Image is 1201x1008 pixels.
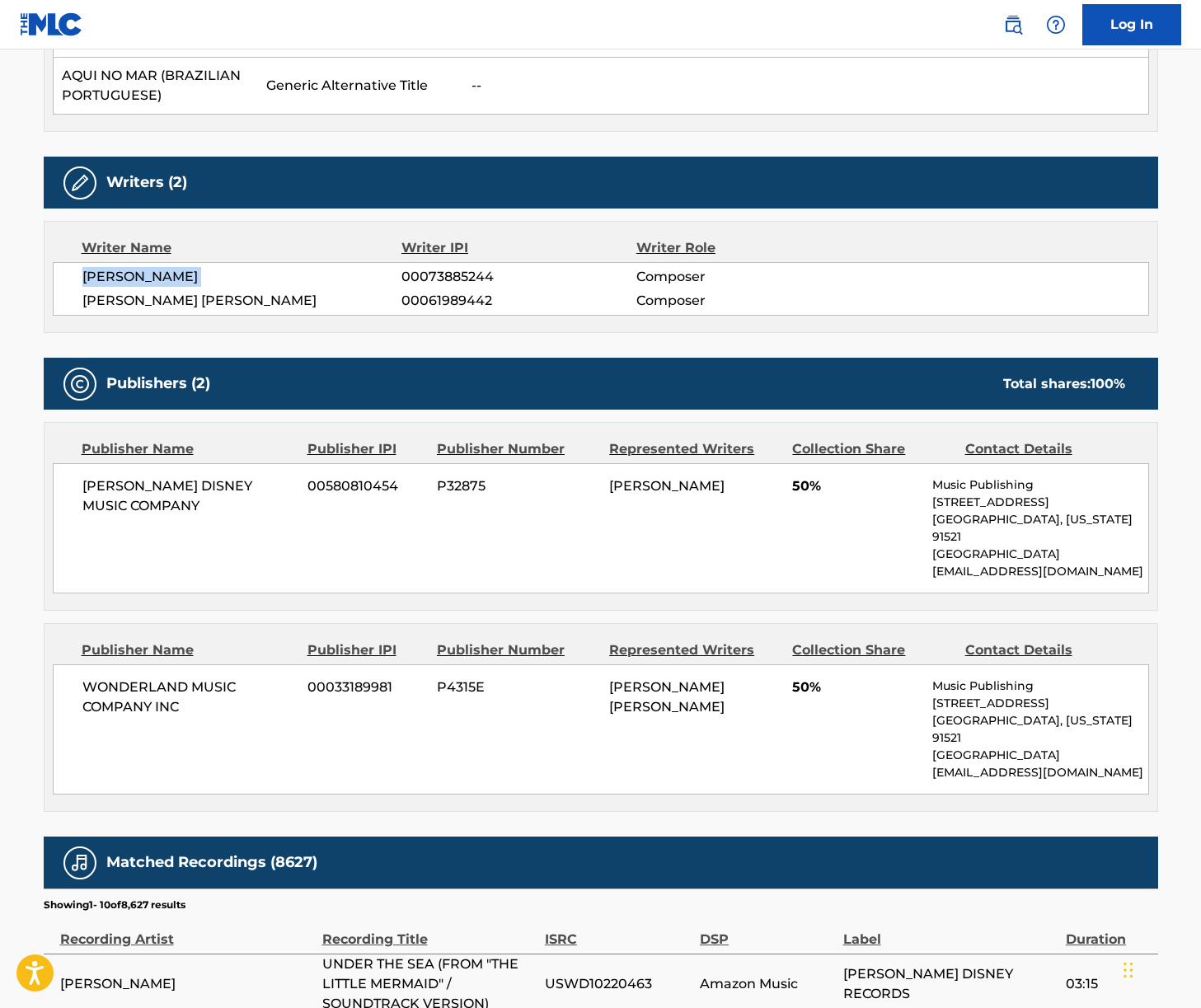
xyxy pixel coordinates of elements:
[60,974,314,994] span: [PERSON_NAME]
[609,679,725,715] span: [PERSON_NAME] [PERSON_NAME]
[307,640,425,660] div: Publisher IPI
[1119,929,1201,1008] iframe: Chat Widget
[792,439,952,459] div: Collection Share
[1003,15,1023,35] img: search
[82,476,296,516] span: [PERSON_NAME] DISNEY MUSIC COMPANY
[1091,376,1125,391] span: 100 %
[932,677,1147,695] p: Music Publishing
[1039,8,1072,41] div: Help
[843,912,1058,949] div: Label
[792,640,952,660] div: Collection Share
[82,267,402,287] span: [PERSON_NAME]
[44,898,185,912] p: Showing 1 - 10 of 8,627 results
[1066,974,1150,994] span: 03:15
[932,476,1147,494] p: Music Publishing
[545,974,692,994] span: USWD10220463
[401,267,636,287] span: 00073885244
[307,439,425,459] div: Publisher IPI
[106,173,187,192] h5: Writers (2)
[932,764,1147,781] p: [EMAIL_ADDRESS][DOMAIN_NAME]
[60,912,314,949] div: Recording Artist
[401,291,636,311] span: 00061989442
[965,640,1125,660] div: Contact Details
[609,478,725,494] span: [PERSON_NAME]
[307,476,425,496] span: 00580810454
[82,677,296,717] span: WONDERLAND MUSIC COMPANY INC
[1066,912,1150,949] div: Duration
[437,677,597,697] span: P4315E
[82,640,295,660] div: Publisher Name
[258,58,463,115] td: Generic Alternative Title
[437,476,597,496] span: P32875
[932,511,1147,546] p: [GEOGRAPHIC_DATA], [US_STATE] 91521
[437,439,597,459] div: Publisher Number
[1082,4,1181,45] a: Log In
[437,640,597,660] div: Publisher Number
[843,964,1058,1004] span: [PERSON_NAME] DISNEY RECORDS
[700,974,834,994] span: Amazon Music
[609,640,780,660] div: Represented Writers
[82,238,402,258] div: Writer Name
[636,238,850,258] div: Writer Role
[700,912,834,949] div: DSP
[932,494,1147,511] p: [STREET_ADDRESS]
[545,912,692,949] div: ISRC
[401,238,636,258] div: Writer IPI
[932,712,1147,747] p: [GEOGRAPHIC_DATA], [US_STATE] 91521
[307,677,425,697] span: 00033189981
[106,853,317,872] h5: Matched Recordings (8627)
[932,695,1147,712] p: [STREET_ADDRESS]
[70,374,90,394] img: Publishers
[792,476,920,496] span: 50%
[965,439,1125,459] div: Contact Details
[53,58,258,115] td: AQUI NO MAR (BRAZILIAN PORTUGUESE)
[82,291,402,311] span: [PERSON_NAME] [PERSON_NAME]
[1124,945,1133,995] div: Drag
[609,439,780,459] div: Represented Writers
[82,439,295,459] div: Publisher Name
[463,58,1148,115] td: --
[70,853,90,873] img: Matched Recordings
[70,173,90,193] img: Writers
[1003,374,1125,394] div: Total shares:
[20,12,83,36] img: MLC Logo
[932,563,1147,580] p: [EMAIL_ADDRESS][DOMAIN_NAME]
[792,677,920,697] span: 50%
[322,912,537,949] div: Recording Title
[106,374,210,393] h5: Publishers (2)
[932,546,1147,563] p: [GEOGRAPHIC_DATA]
[997,8,1030,41] a: Public Search
[636,267,850,287] span: Composer
[636,291,850,311] span: Composer
[932,747,1147,764] p: [GEOGRAPHIC_DATA]
[1046,15,1066,35] img: help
